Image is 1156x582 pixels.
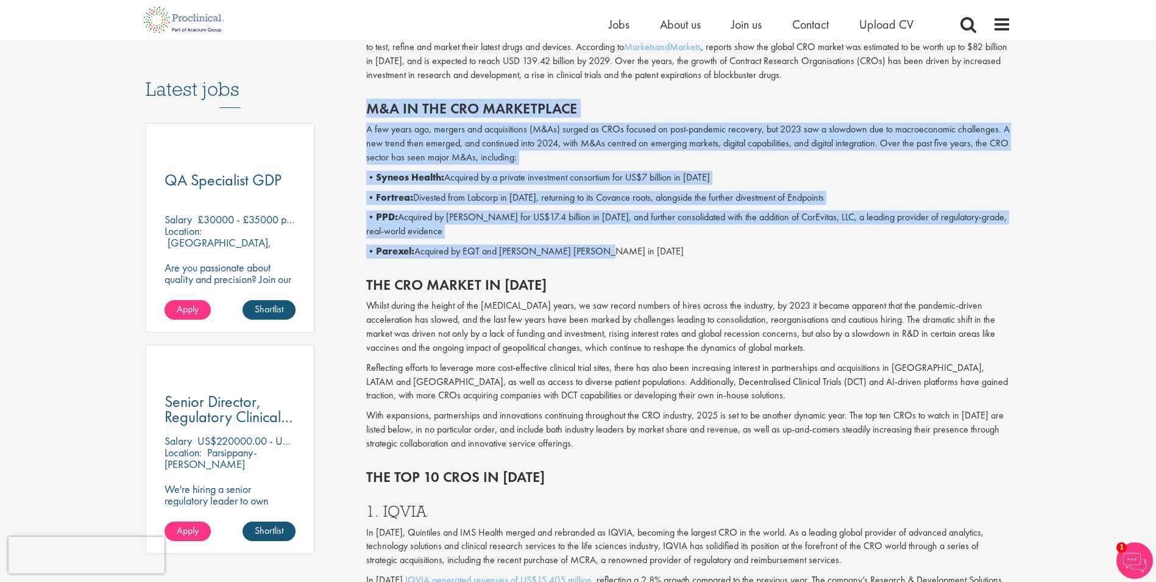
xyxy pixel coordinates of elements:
p: Contract research organisations – also called clinical research organisations (CROs) – are essent... [366,26,1011,82]
p: £30000 - £35000 per annum [197,212,325,226]
p: Reflecting efforts to leverage more cost-effective clinical trial sites, there has also been incr... [366,361,1011,403]
p: US$220000.00 - US$265000 per annum + Highly Competitive Salary [197,434,498,448]
p: A few years ago, mergers and acquisitions (M&As) surged as CROs focused on post-pandemic recovery... [366,123,1011,165]
span: Location: [165,445,202,459]
span: Salary [165,434,192,448]
a: MarketsandMarkets [624,40,701,53]
a: Jobs [609,16,629,32]
b: Syneos Health: [376,171,444,184]
h3: Latest jobs [146,48,315,108]
span: Salary [165,212,192,226]
p: • Acquired by EQT and [PERSON_NAME] [PERSON_NAME] in [DATE] [366,245,1011,259]
span: Senior Director, Regulatory Clinical Strategy [165,391,293,442]
p: • Divested from Labcorp in [DATE], returning to its Covance roots, alongside the further divestme... [366,191,1011,205]
h3: 1. IQVIA [366,503,1011,519]
a: Join us [731,16,762,32]
h2: M&A in the CRO marketplace [366,101,1011,117]
a: About us [660,16,701,32]
b: Fortrea: [376,191,413,204]
p: [GEOGRAPHIC_DATA], [GEOGRAPHIC_DATA] [165,235,271,261]
a: QA Specialist GDP [165,173,296,188]
a: Contact [792,16,829,32]
span: 1 [1116,542,1127,553]
span: QA Specialist GDP [165,170,282,190]
p: Parsippany-[PERSON_NAME][GEOGRAPHIC_DATA], [GEOGRAPHIC_DATA] [165,445,268,494]
p: • Acquired by [PERSON_NAME] for US$17.4 billion in [DATE], and further consolidated with the addi... [366,210,1011,239]
a: Upload CV [859,16,913,32]
p: Are you passionate about quality and precision? Join our team as a … and help ensure top-tier sta... [165,262,296,308]
span: Location: [165,224,202,238]
b: Parexel: [376,245,414,257]
a: Apply [165,522,211,541]
p: With expansions, partnerships and innovations continuing throughout the CRO industry, 2025 is set... [366,409,1011,451]
p: In [DATE], Quintiles and IMS Health merged and rebranded as IQVIA, becoming the largest CRO in th... [366,526,1011,568]
a: Shortlist [243,522,296,541]
p: Whilst during the height of the [MEDICAL_DATA] years, we saw record numbers of hires across the i... [366,299,1011,354]
span: Apply [177,303,199,315]
p: • Acquired by a private investment consortium for US$7 billion in [DATE] [366,171,1011,185]
h2: The top 10 CROs in [DATE] [366,469,1011,485]
b: PPD: [376,210,398,223]
span: Apply [177,524,199,537]
a: Senior Director, Regulatory Clinical Strategy [165,394,296,425]
a: Apply [165,300,211,320]
h2: The CRO market in [DATE] [366,277,1011,293]
a: Shortlist [243,300,296,320]
iframe: reCAPTCHA [9,537,165,573]
img: Chatbot [1116,542,1153,579]
p: We're hiring a senior regulatory leader to own clinical stage strategy across multiple programs. [165,483,296,530]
